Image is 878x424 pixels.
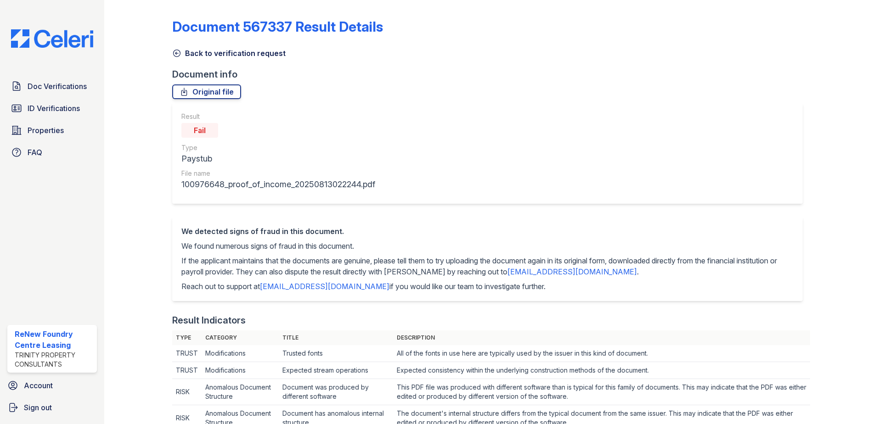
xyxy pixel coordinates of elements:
a: Original file [172,84,241,99]
div: Result Indicators [172,314,246,327]
a: FAQ [7,143,97,162]
div: 100976648_proof_of_income_20250813022244.pdf [181,178,375,191]
th: Category [202,330,279,345]
td: Modifications [202,362,279,379]
span: ID Verifications [28,103,80,114]
td: Document was produced by different software [279,379,393,405]
th: Description [393,330,810,345]
th: Title [279,330,393,345]
a: Doc Verifications [7,77,97,95]
div: Trinity Property Consultants [15,351,93,369]
span: Doc Verifications [28,81,87,92]
span: FAQ [28,147,42,158]
td: TRUST [172,345,202,362]
div: Document info [172,68,810,81]
a: Properties [7,121,97,139]
span: Account [24,380,53,391]
a: Account [4,376,101,395]
td: This PDF file was produced with different software than is typical for this family of documents. ... [393,379,810,405]
td: Expected stream operations [279,362,393,379]
td: RISK [172,379,202,405]
span: Sign out [24,402,52,413]
span: Properties [28,125,64,136]
td: Trusted fonts [279,345,393,362]
div: File name [181,169,375,178]
td: Anomalous Document Structure [202,379,279,405]
a: Sign out [4,398,101,417]
div: We detected signs of fraud in this document. [181,226,794,237]
a: [EMAIL_ADDRESS][DOMAIN_NAME] [260,282,389,291]
p: We found numerous signs of fraud in this document. [181,240,794,251]
p: Reach out to support at if you would like our team to investigate further. [181,281,794,292]
a: Back to verification request [172,48,286,59]
img: CE_Logo_Blue-a8612792a0a2168367f1c8372b55b34899dd931a85d93a1a3d3e32e68fde9ad4.png [4,29,101,48]
a: ID Verifications [7,99,97,117]
span: . [637,267,639,276]
a: [EMAIL_ADDRESS][DOMAIN_NAME] [507,267,637,276]
div: ReNew Foundry Centre Leasing [15,329,93,351]
td: All of the fonts in use here are typically used by the issuer in this kind of document. [393,345,810,362]
div: Paystub [181,152,375,165]
div: Fail [181,123,218,138]
div: Result [181,112,375,121]
td: Expected consistency within the underlying construction methods of the document. [393,362,810,379]
a: Document 567337 Result Details [172,18,383,35]
div: Type [181,143,375,152]
th: Type [172,330,202,345]
p: If the applicant maintains that the documents are genuine, please tell them to try uploading the ... [181,255,794,277]
td: Modifications [202,345,279,362]
td: TRUST [172,362,202,379]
